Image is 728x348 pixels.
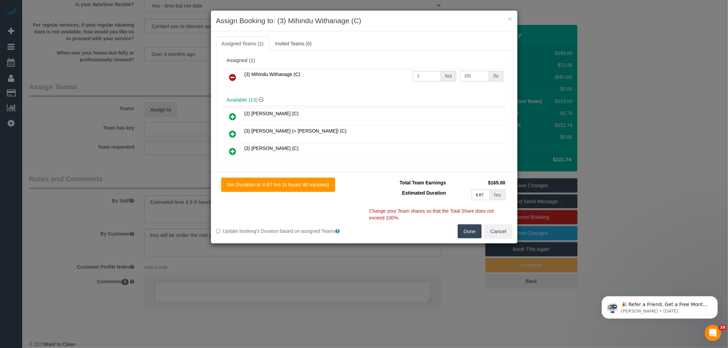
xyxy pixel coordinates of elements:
button: Done [458,224,482,239]
span: (3) [PERSON_NAME] (+ [PERSON_NAME]) (C) [244,128,347,134]
td: Total Team Earnings [369,178,448,188]
button: Cancel [485,224,512,239]
div: hrs [441,71,456,81]
div: Assigned (1) [227,58,502,63]
span: (2) [PERSON_NAME] (C) [244,111,299,116]
span: Estimated Duration [402,190,446,196]
a: Assigned Teams (1) [216,36,269,51]
span: (3) Mihindu Withanage (C) [244,72,300,77]
div: hrs [490,190,505,200]
div: /hr [489,71,503,81]
input: Update booking's Duration based on assigned Teams [216,229,220,233]
iframe: Intercom notifications message [591,282,728,330]
label: Update booking's Duration based on assigned Teams [216,228,359,234]
iframe: Intercom live chat [705,325,721,341]
span: (3) [PERSON_NAME] (C) [244,146,299,151]
a: Invited Teams (0) [270,36,317,51]
button: Set Duration to 4.67 hrs (4 hours 40 minutes) [221,178,335,192]
button: × [508,15,512,22]
h4: Available (13) [227,97,502,103]
span: 10 [719,325,727,330]
h3: Assign Booking to: (3) Mihindu Withanage (C) [216,16,512,26]
td: $165.00 [448,178,507,188]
